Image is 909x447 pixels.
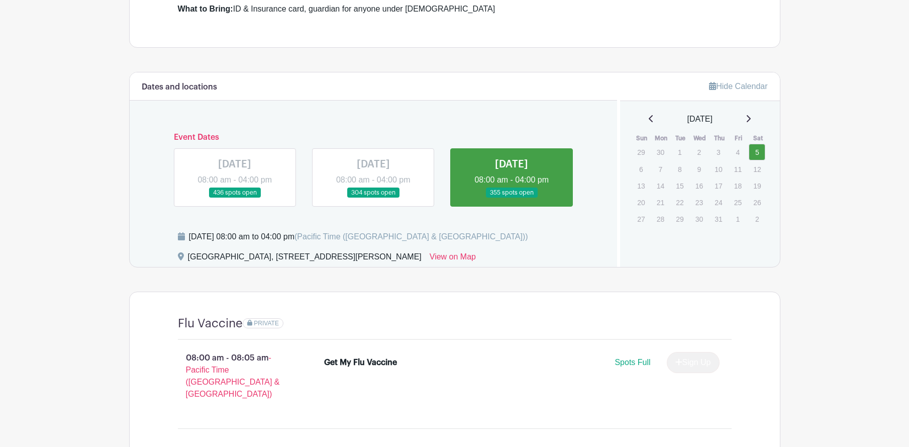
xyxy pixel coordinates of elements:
th: Thu [710,133,729,143]
p: 19 [749,178,765,194]
p: 21 [652,195,669,210]
a: Hide Calendar [709,82,767,91]
p: 15 [671,178,688,194]
p: 29 [671,211,688,227]
p: 17 [710,178,727,194]
p: 4 [730,144,746,160]
p: 14 [652,178,669,194]
a: 5 [749,144,765,160]
p: 9 [691,161,708,177]
p: 25 [730,195,746,210]
p: 1 [730,211,746,227]
h4: Flu Vaccine [178,316,243,331]
h6: Event Dates [166,133,581,142]
p: 2 [691,144,708,160]
p: 22 [671,195,688,210]
th: Sat [748,133,768,143]
div: Get My Flu Vaccine [324,356,397,369]
p: 28 [652,211,669,227]
p: 29 [633,144,649,160]
span: (Pacific Time ([GEOGRAPHIC_DATA] & [GEOGRAPHIC_DATA])) [294,232,528,241]
th: Fri [729,133,749,143]
p: 27 [633,211,649,227]
p: 24 [710,195,727,210]
p: 1 [671,144,688,160]
th: Tue [671,133,690,143]
th: Wed [690,133,710,143]
div: [GEOGRAPHIC_DATA], [STREET_ADDRESS][PERSON_NAME] [188,251,422,267]
p: 10 [710,161,727,177]
p: 11 [730,161,746,177]
span: Spots Full [615,358,650,367]
th: Sun [632,133,652,143]
p: 12 [749,161,765,177]
p: 18 [730,178,746,194]
p: 6 [633,161,649,177]
p: 7 [652,161,669,177]
span: - Pacific Time ([GEOGRAPHIC_DATA] & [GEOGRAPHIC_DATA]) [186,353,280,398]
p: 31 [710,211,727,227]
p: 16 [691,178,708,194]
span: [DATE] [687,113,713,125]
p: 20 [633,195,649,210]
p: 26 [749,195,765,210]
p: 8 [671,161,688,177]
p: 2 [749,211,765,227]
h6: Dates and locations [142,82,217,92]
span: PRIVATE [254,320,279,327]
p: 08:00 am - 08:05 am [162,348,309,404]
th: Mon [652,133,671,143]
p: 3 [710,144,727,160]
p: 23 [691,195,708,210]
div: [DATE] 08:00 am to 04:00 pm [189,231,528,243]
p: 30 [652,144,669,160]
p: 13 [633,178,649,194]
a: View on Map [430,251,476,267]
p: 30 [691,211,708,227]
